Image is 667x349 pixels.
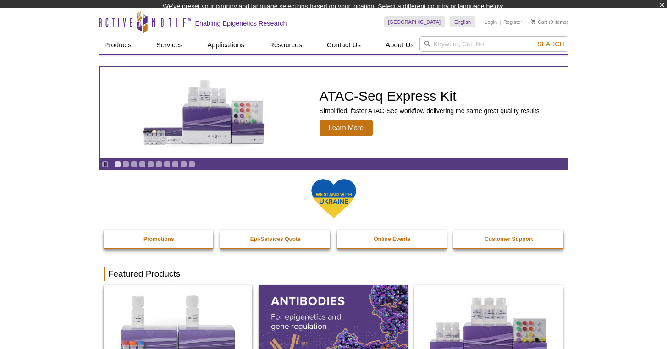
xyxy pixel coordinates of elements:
a: Contact Us [321,36,366,54]
a: [GEOGRAPHIC_DATA] [384,16,446,27]
a: Go to slide 10 [188,161,195,168]
a: Services [151,36,188,54]
a: Go to slide 8 [172,161,179,168]
img: We Stand With Ukraine [311,178,357,219]
a: Cart [531,19,547,25]
span: Search [537,40,564,48]
a: Go to slide 3 [131,161,138,168]
a: Resources [264,36,308,54]
a: Go to slide 5 [147,161,154,168]
img: ATAC-Seq Express Kit [129,78,281,147]
strong: Customer Support [485,236,533,242]
a: Toggle autoplay [102,161,109,168]
a: Go to slide 6 [155,161,162,168]
a: Applications [202,36,250,54]
button: Search [535,40,567,48]
a: Login [485,19,497,25]
strong: Epi-Services Quote [250,236,301,242]
a: Go to slide 1 [114,161,121,168]
a: Go to slide 2 [122,161,129,168]
img: Your Cart [531,19,535,24]
article: ATAC-Seq Express Kit [100,67,568,158]
a: Customer Support [453,230,564,248]
a: Go to slide 9 [180,161,187,168]
h2: Featured Products [104,267,564,281]
p: Simplified, faster ATAC-Seq workflow delivering the same great quality results [320,107,540,115]
a: Online Events [337,230,448,248]
strong: Online Events [374,236,410,242]
h2: ATAC-Seq Express Kit [320,89,540,103]
a: Products [99,36,137,54]
a: Epi-Services Quote [220,230,331,248]
strong: Promotions [143,236,174,242]
a: Go to slide 7 [164,161,171,168]
li: | [500,16,501,27]
li: (0 items) [531,16,568,27]
span: Learn More [320,120,373,136]
a: ATAC-Seq Express Kit ATAC-Seq Express Kit Simplified, faster ATAC-Seq workflow delivering the sam... [100,67,568,158]
a: English [450,16,475,27]
a: Promotions [104,230,215,248]
a: Go to slide 4 [139,161,146,168]
input: Keyword, Cat. No. [419,36,568,52]
a: About Us [380,36,419,54]
a: Register [503,19,522,25]
h2: Enabling Epigenetics Research [195,19,287,27]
